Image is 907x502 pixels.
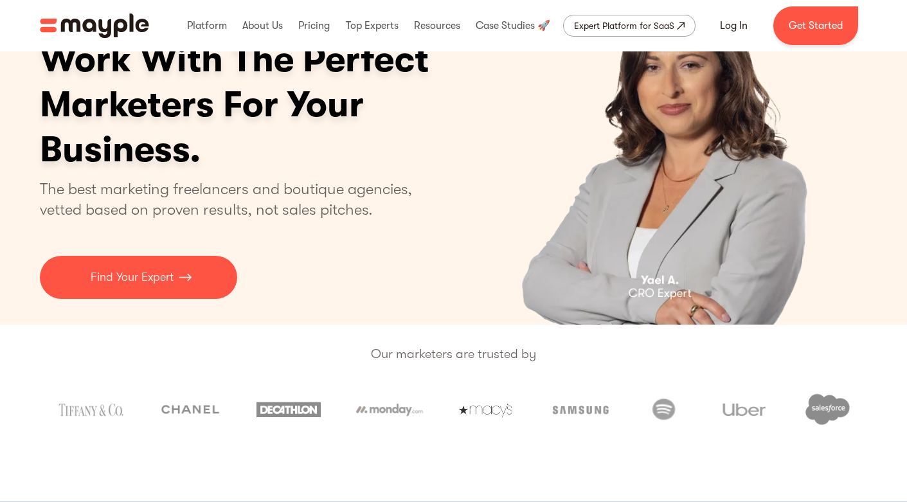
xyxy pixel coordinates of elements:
h1: Work With The Perfect Marketers For Your Business. [40,37,528,172]
div: Resources [411,5,463,46]
a: Expert Platform for SaaS [563,15,696,37]
div: Pricing [295,5,333,46]
p: The best marketing freelancers and boutique agencies, vetted based on proven results, not sales p... [40,179,427,220]
a: Log In [705,10,763,41]
div: Expert Platform for SaaS [574,18,674,33]
iframe: Chat Widget [843,440,907,502]
a: Find Your Expert [40,256,237,299]
a: Get Started [773,6,858,45]
img: Mayple logo [40,13,149,38]
div: Top Experts [343,5,402,46]
div: About Us [239,5,286,46]
p: Find Your Expert [91,269,174,286]
a: home [40,13,149,38]
div: Platform [184,5,230,46]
